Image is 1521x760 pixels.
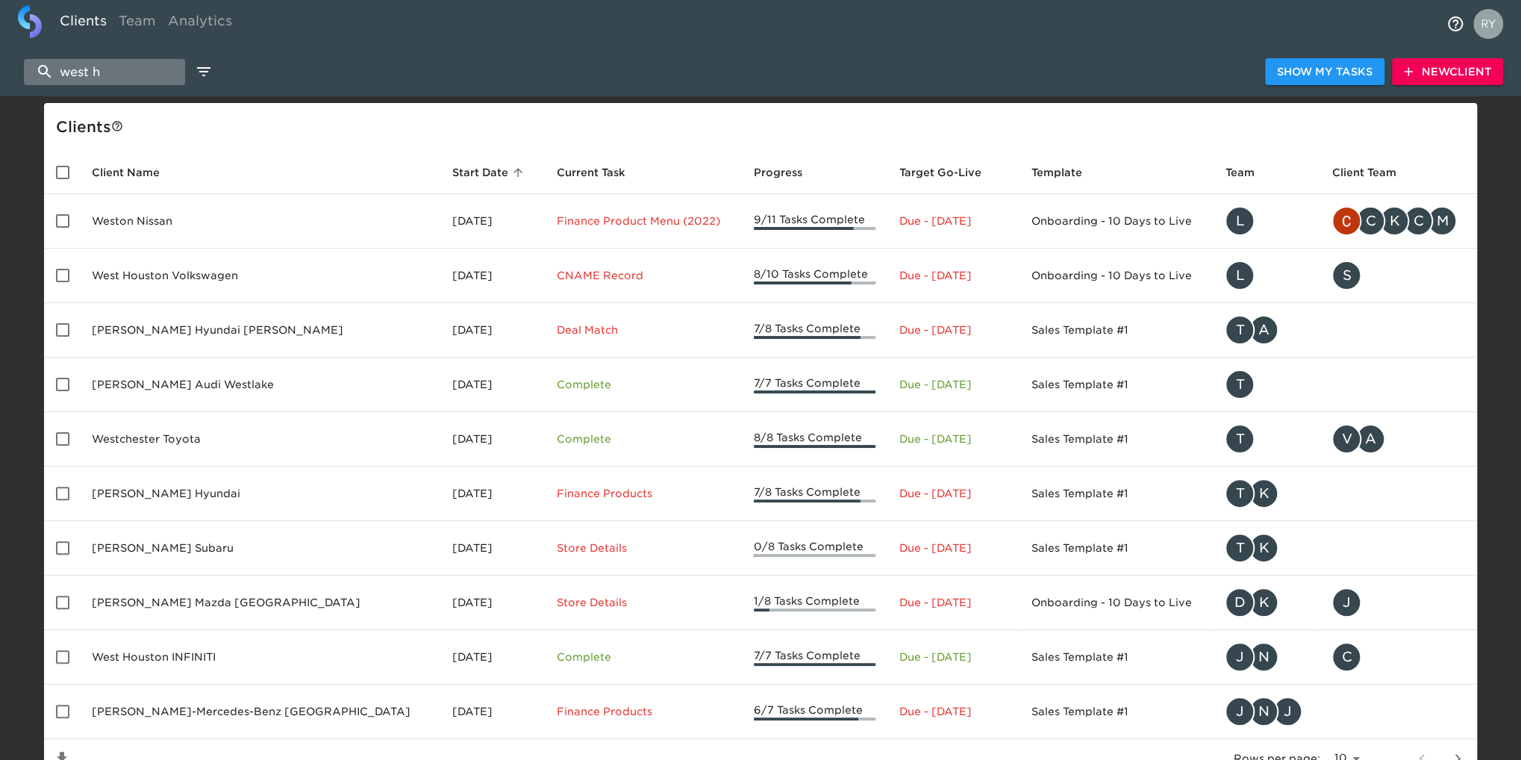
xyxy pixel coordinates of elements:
td: [DATE] [440,303,545,358]
div: S [1331,261,1361,290]
span: Client Name [92,163,179,181]
span: This is the next Task in this Hub that should be completed [557,163,625,181]
div: M [1427,206,1457,236]
div: tracy@roadster.com, angelique.nurse@roadster.com [1225,315,1308,345]
td: 7/8 Tasks Complete [742,303,887,358]
div: L [1225,261,1255,290]
div: T [1225,479,1255,508]
p: Deal Match [557,323,730,337]
p: Due - [DATE] [899,323,1008,337]
td: 7/8 Tasks Complete [742,467,887,521]
td: [PERSON_NAME] Audi Westlake [80,358,440,412]
div: A [1355,424,1385,454]
a: Analytics [162,5,238,42]
td: [DATE] [440,467,545,521]
p: Due - [DATE] [899,432,1008,446]
button: notifications [1437,6,1473,42]
p: Due - [DATE] [899,268,1008,283]
button: Show My Tasks [1265,58,1384,86]
td: West Houston INFINITI [80,630,440,685]
div: T [1225,424,1255,454]
div: T [1225,533,1255,563]
div: N [1249,697,1278,726]
p: Due - [DATE] [899,595,1008,610]
div: C [1355,206,1385,236]
p: Store Details [557,595,730,610]
p: Complete [557,650,730,664]
td: 8/10 Tasks Complete [742,249,887,303]
div: J [1272,697,1302,726]
div: K [1249,479,1278,508]
span: Current Task [557,163,645,181]
div: K [1379,206,1409,236]
span: Start Date [452,163,528,181]
td: 0/8 Tasks Complete [742,521,887,576]
img: Profile [1473,9,1503,39]
td: Onboarding - 10 Days to Live [1019,194,1213,249]
td: [DATE] [440,249,545,303]
td: Weston Nissan [80,194,440,249]
div: A [1249,315,1278,345]
td: Onboarding - 10 Days to Live [1019,249,1213,303]
td: [DATE] [440,358,545,412]
td: West Houston Volkswagen [80,249,440,303]
div: cficklin@shiftdigital.com [1331,642,1465,672]
td: [DATE] [440,630,545,685]
p: Due - [DATE] [899,214,1008,228]
div: christopher.mccarthy@roadster.com, cpereira@westonauto.com, kendra.zellner@roadster.com, cfrankli... [1331,206,1465,236]
td: Sales Template #1 [1019,303,1213,358]
span: Calculated based on the start date and the duration of all Tasks contained in this Hub. [899,163,981,181]
span: Target Go-Live [899,163,1001,181]
td: [PERSON_NAME] Mazda [GEOGRAPHIC_DATA] [80,576,440,630]
div: tyler@roadster.com [1225,370,1308,399]
span: Show My Tasks [1277,63,1372,81]
div: K [1249,533,1278,563]
td: [DATE] [440,521,545,576]
div: justin.gervais@roadster.com, nikko.foster@roadster.com, jennifer.chen@roadster.com [1225,697,1308,726]
span: Template [1031,163,1101,181]
div: vtepedino@bayridgetoyota.com, acastillo@fordhamtoyota.com [1331,424,1465,454]
p: Finance Products [557,486,730,501]
td: [DATE] [440,412,545,467]
div: justin.gervais@roadster.com, nikko.foster@roadster.com [1225,642,1308,672]
td: 7/7 Tasks Complete [742,630,887,685]
div: leland@roadster.com [1225,261,1308,290]
td: Sales Template #1 [1019,467,1213,521]
td: Onboarding - 10 Days to Live [1019,576,1213,630]
td: 8/8 Tasks Complete [742,412,887,467]
div: J [1331,588,1361,617]
td: [DATE] [440,685,545,739]
img: christopher.mccarthy@roadster.com [1333,208,1360,234]
p: Finance Products [557,704,730,719]
div: K [1249,588,1278,617]
div: C [1331,642,1361,672]
p: CNAME Record [557,268,730,283]
button: NewClient [1392,58,1503,86]
td: Sales Template #1 [1019,630,1213,685]
input: search [24,59,185,85]
div: tracy@roadster.com, kevin.dodt@roadster.com [1225,533,1308,563]
p: Due - [DATE] [899,486,1008,501]
div: D [1225,588,1255,617]
p: Complete [557,432,730,446]
td: 1/8 Tasks Complete [742,576,887,630]
td: 7/7 Tasks Complete [742,358,887,412]
div: T [1225,370,1255,399]
div: T [1225,315,1255,345]
p: Finance Product Menu (2022) [557,214,730,228]
div: J [1225,697,1255,726]
a: Clients [54,5,113,42]
td: [DATE] [440,576,545,630]
div: J [1225,642,1255,672]
div: leland@roadster.com [1225,206,1308,236]
img: logo [18,5,42,38]
td: [DATE] [440,194,545,249]
div: C [1403,206,1433,236]
div: sgpalmisano@gmail.com [1331,261,1465,290]
p: Store Details [557,541,730,555]
div: tracy@roadster.com, kevin.dodt@roadster.com [1225,479,1308,508]
td: Sales Template #1 [1019,412,1213,467]
p: Due - [DATE] [899,541,1008,555]
div: V [1331,424,1361,454]
td: [PERSON_NAME]-Mercedes-Benz [GEOGRAPHIC_DATA] [80,685,440,739]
